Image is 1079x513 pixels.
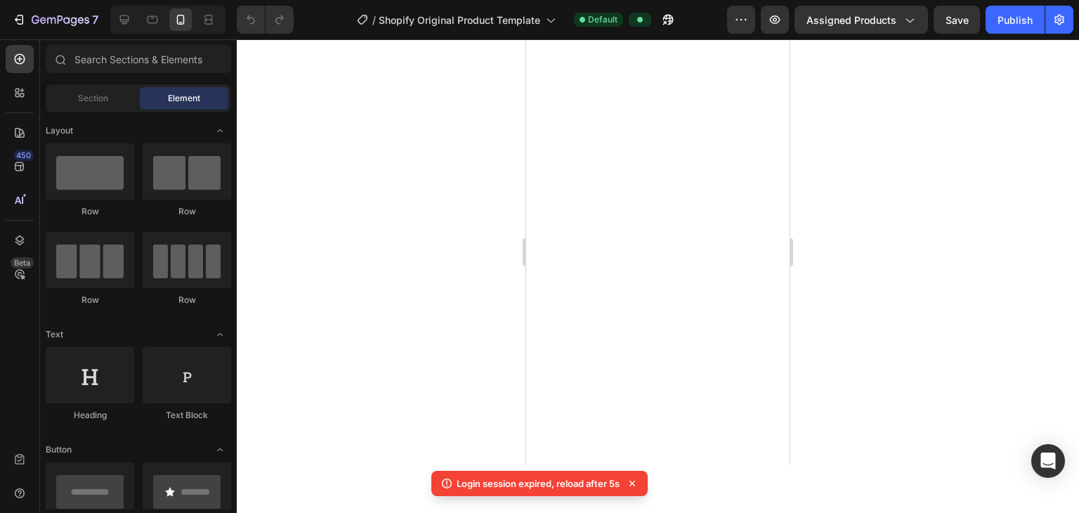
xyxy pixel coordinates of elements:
[143,205,231,218] div: Row
[168,92,200,105] span: Element
[46,409,134,422] div: Heading
[1031,444,1065,478] div: Open Intercom Messenger
[11,257,34,268] div: Beta
[209,119,231,142] span: Toggle open
[379,13,540,27] span: Shopify Original Product Template
[237,6,294,34] div: Undo/Redo
[143,294,231,306] div: Row
[13,150,34,161] div: 450
[209,323,231,346] span: Toggle open
[372,13,376,27] span: /
[78,92,108,105] span: Section
[806,13,896,27] span: Assigned Products
[143,409,231,422] div: Text Block
[934,6,980,34] button: Save
[526,39,790,465] iframe: Design area
[986,6,1045,34] button: Publish
[588,13,617,26] span: Default
[6,6,105,34] button: 7
[946,14,969,26] span: Save
[998,13,1033,27] div: Publish
[457,476,620,491] p: Login session expired, reload after 5s
[46,443,72,456] span: Button
[794,6,928,34] button: Assigned Products
[46,205,134,218] div: Row
[209,439,231,461] span: Toggle open
[46,45,231,73] input: Search Sections & Elements
[92,11,98,28] p: 7
[46,294,134,306] div: Row
[46,124,73,137] span: Layout
[46,328,63,341] span: Text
